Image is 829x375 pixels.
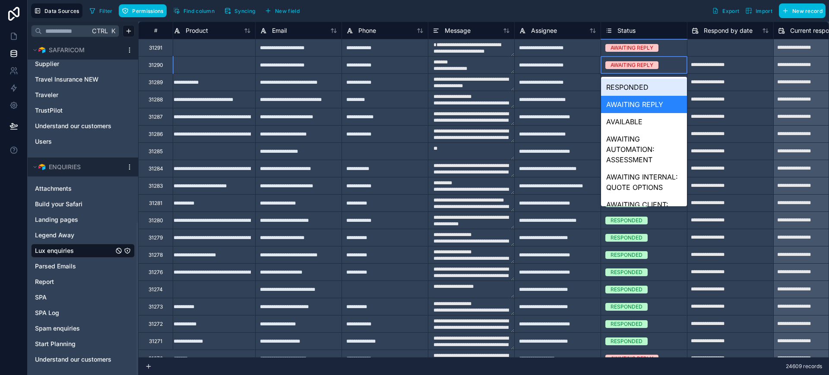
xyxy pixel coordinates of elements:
span: New record [792,8,823,14]
div: 31279 [149,234,163,241]
div: Users [31,135,135,148]
a: TrustPilot [35,106,114,115]
div: SPA Log [31,306,135,320]
div: Attachments [31,182,135,195]
span: Supplier [35,60,59,68]
button: Find column [170,4,218,17]
span: Traveler [35,91,58,99]
div: AWAITING REPLY [601,96,687,113]
div: RESPONDED [611,217,642,224]
div: 31274 [149,286,163,293]
a: Parsed Emails [35,262,114,271]
span: Respond by date [704,26,753,35]
a: Traveler [35,91,114,99]
div: 31273 [149,303,163,310]
span: Parsed Emails [35,262,76,271]
div: Report [31,275,135,289]
div: AWAITING REPLY [611,355,653,362]
a: Permissions [119,4,170,17]
span: Syncing [234,8,255,14]
a: Understand our customers [35,355,114,364]
div: 31271 [149,338,162,345]
a: SPA [35,293,114,302]
div: Landing pages [31,213,135,227]
span: Assignee [531,26,557,35]
a: Report [35,277,114,286]
span: Message [445,26,471,35]
button: Syncing [221,4,258,17]
a: Syncing [221,4,262,17]
div: RESPONDED [601,79,687,96]
span: TrustPilot [35,106,63,115]
span: Report [35,277,54,286]
a: Supplier [35,60,114,68]
img: Airtable Logo [38,164,45,170]
span: ENQUIRIES [49,163,81,171]
div: RESPONDED [611,303,642,311]
div: AWAITING INTERNAL: QUOTE OPTIONS [601,168,687,196]
span: Lux enquiries [35,246,74,255]
a: Landing pages [35,215,114,224]
span: Import [756,8,772,14]
div: AWAITING AUTOMATION: ASSESSMENT [601,130,687,168]
span: Permissions [132,8,163,14]
span: SPA [35,293,47,302]
button: Permissions [119,4,166,17]
div: 31276 [149,269,163,276]
div: AWAITING CLIENT: QUOTE OPTIONS SENT [601,196,687,234]
div: 31280 [149,217,163,224]
div: # [145,27,166,34]
span: New field [275,8,300,14]
button: Data Sources [31,3,82,18]
button: Import [742,3,775,18]
div: Parsed Emails [31,259,135,273]
div: 31283 [149,183,163,189]
span: Export [722,8,739,14]
span: Find column [184,8,215,14]
div: 31281 [149,200,162,207]
div: Understand our customers [31,353,135,366]
a: Start Planning [35,340,114,348]
img: Airtable Logo [38,47,45,54]
span: Status [617,26,636,35]
button: New record [779,3,826,18]
span: Spam enquiries [35,324,80,333]
button: New field [262,4,303,17]
div: AWAITING REPLY [611,44,653,52]
div: RESPONDED [611,320,642,328]
span: 24609 records [786,363,822,370]
a: Understand our customers [35,122,114,130]
span: Data Sources [44,8,79,14]
span: SPA Log [35,309,59,317]
div: 31288 [149,96,163,103]
div: 31272 [149,321,163,328]
a: SPA Log [35,309,114,317]
span: Users [35,137,52,146]
div: Traveler [31,88,135,102]
div: AVAILABLE [601,113,687,130]
span: Travel Insurance NEW [35,75,98,84]
span: Email [272,26,287,35]
button: Airtable LogoENQUIRIES [31,161,123,173]
div: RESPONDED [611,251,642,259]
button: Export [709,3,742,18]
div: Understand our customers [31,119,135,133]
span: Product [186,26,208,35]
div: RESPONDED [611,337,642,345]
a: New record [775,3,826,18]
a: Legend Away [35,231,114,239]
span: SAFARICOM [49,46,85,54]
div: RESPONDED [611,286,642,293]
div: 31289 [149,79,163,86]
div: AWAITING REPLY [611,61,653,69]
span: Understand our customers [35,122,111,130]
div: Spam enquiries [31,321,135,335]
span: Build your Safari [35,200,82,208]
span: Filter [99,8,113,14]
div: 31291 [149,44,162,51]
a: Build your Safari [35,200,114,208]
div: RESPONDED [611,268,642,276]
span: Phone [358,26,376,35]
span: Legend Away [35,231,74,239]
div: 31286 [149,131,163,138]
